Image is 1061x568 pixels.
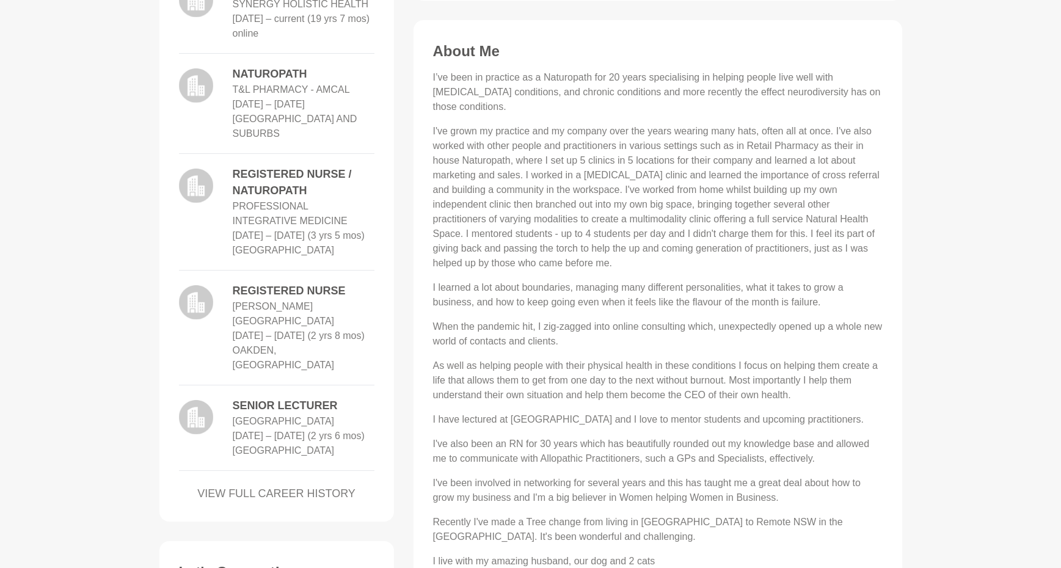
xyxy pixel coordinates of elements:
p: I've been involved in networking for several years and this has taught me a great deal about how ... [433,476,883,505]
img: logo [179,169,213,203]
dd: [GEOGRAPHIC_DATA] AND SUBURBS [233,112,374,141]
p: I have lectured at [GEOGRAPHIC_DATA] and I love to mentor students and upcoming practitioners. [433,412,883,427]
dd: REGISTERED NURSE / NATUROPATH [233,166,374,199]
a: VIEW FULL CAREER HISTORY [179,486,374,502]
dd: T&L PHARMACY - AMCAL [233,82,350,97]
p: Recently I've made a Tree change from living in [GEOGRAPHIC_DATA] to Remote NSW in the [GEOGRAPHI... [433,515,883,544]
h3: About Me [433,42,883,60]
dd: SENIOR LECTURER [233,398,374,414]
dd: OAKDEN, [GEOGRAPHIC_DATA] [233,343,374,373]
time: [DATE] – [DATE] (3 yrs 5 mos) [233,230,365,241]
dd: [GEOGRAPHIC_DATA] [233,243,335,258]
dd: NATUROPATH [233,66,374,82]
time: [DATE] – [DATE] (2 yrs 6 mos) [233,431,365,441]
img: logo [179,68,213,103]
dd: [PERSON_NAME][GEOGRAPHIC_DATA] [233,299,374,329]
dd: SEPTEMBER 2015 – MARCH 2018 (2 yrs 6 mos) [233,429,365,443]
time: [DATE] – [DATE] (2 yrs 8 mos) [233,330,365,341]
dd: PROFESSIONAL INTEGRATIVE MEDICINE [233,199,374,228]
time: [DATE] – [DATE] [233,99,305,109]
dd: JAN2019 – JUNE 2022 (3 yrs 5 mos) [233,228,365,243]
dd: online [233,26,259,41]
p: When the pandemic hit, I zig-zagged into online consulting which, unexpectedly opened up a whole ... [433,319,883,349]
dd: REGISTERED NURSE [233,283,374,299]
dd: APRIL 2009 – DECEMBER 2011 (2 yrs 8 mos) [233,329,365,343]
dd: JUNE 2004 – JUNE 2006 [233,97,305,112]
img: logo [179,400,213,434]
p: As well as helping people with their physical health in these conditions I focus on helping them ... [433,359,883,402]
dd: June 2006 – current (19 yrs 7 mos) [233,12,370,26]
p: I've grown my practice and my company over the years wearing many hats, often all at once. I've a... [433,124,883,271]
img: logo [179,285,213,319]
dd: [GEOGRAPHIC_DATA] [233,443,335,458]
dd: [GEOGRAPHIC_DATA] [233,414,335,429]
p: I've also been an RN for 30 years which has beautifully rounded out my knowledge base and allowed... [433,437,883,466]
time: [DATE] – current (19 yrs 7 mos) [233,13,370,24]
p: I’ve been in practice as a Naturopath for 20 years specialising in helping people live well with ... [433,70,883,114]
p: I learned a lot about boundaries, managing many different personalities, what it takes to grow a ... [433,280,883,310]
